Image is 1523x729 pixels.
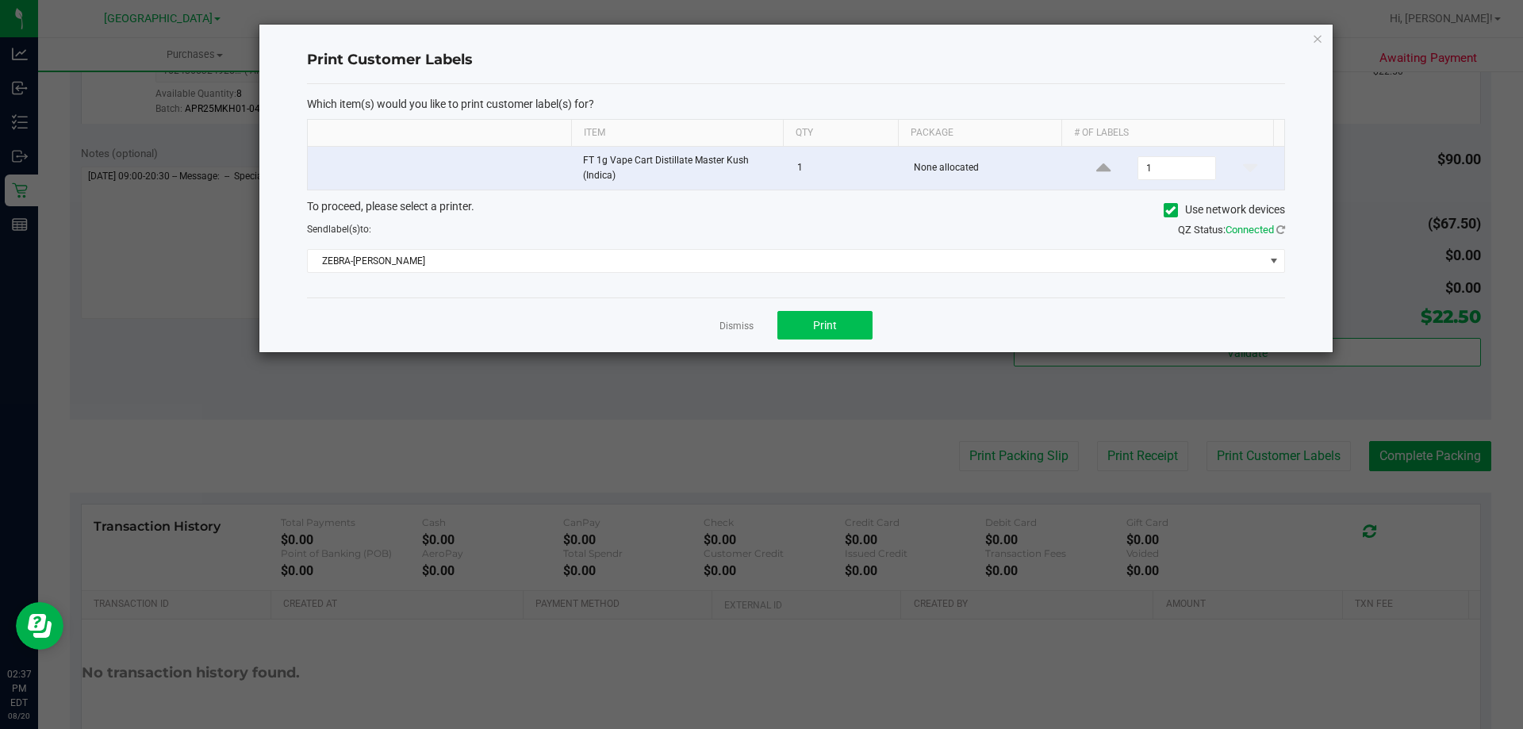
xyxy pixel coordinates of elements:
a: Dismiss [719,320,754,333]
th: Package [898,120,1061,147]
p: Which item(s) would you like to print customer label(s) for? [307,97,1285,111]
th: Qty [783,120,898,147]
label: Use network devices [1164,201,1285,218]
th: Item [571,120,783,147]
span: QZ Status: [1178,224,1285,236]
td: 1 [788,147,904,190]
span: Print [813,319,837,332]
iframe: Resource center [16,602,63,650]
span: Connected [1226,224,1274,236]
td: None allocated [904,147,1070,190]
h4: Print Customer Labels [307,50,1285,71]
button: Print [777,311,873,340]
span: Send to: [307,224,371,235]
th: # of labels [1061,120,1273,147]
span: label(s) [328,224,360,235]
div: To proceed, please select a printer. [295,198,1297,222]
span: ZEBRA-[PERSON_NAME] [308,250,1264,272]
td: FT 1g Vape Cart Distillate Master Kush (Indica) [574,147,788,190]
